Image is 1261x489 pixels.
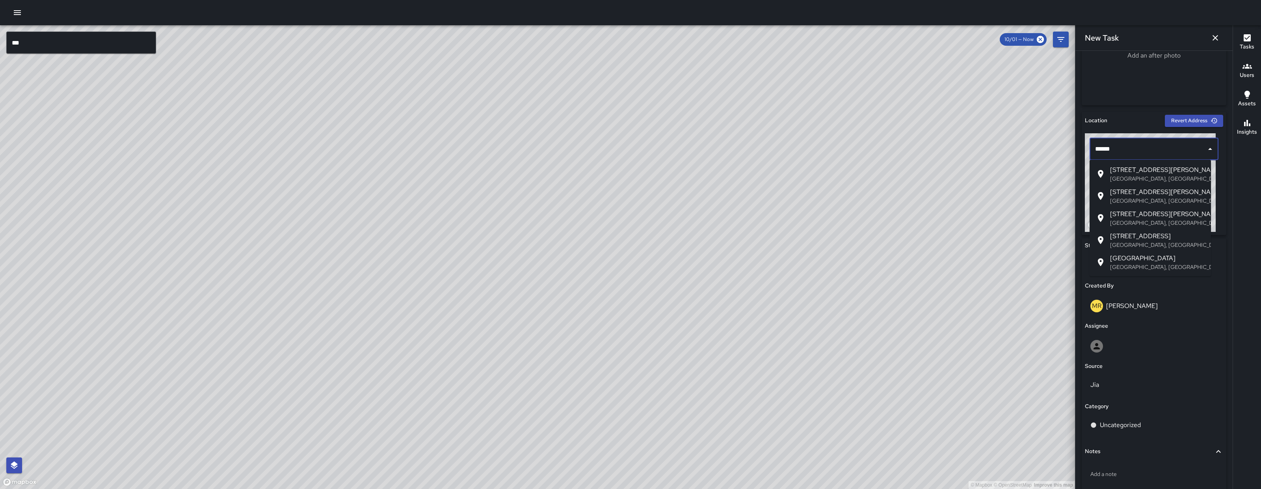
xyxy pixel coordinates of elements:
p: Add a note [1090,470,1218,478]
h6: Status [1085,241,1102,250]
button: Revert Address [1165,115,1223,127]
h6: Users [1240,71,1254,80]
h6: Created By [1085,282,1114,290]
p: [GEOGRAPHIC_DATA], [GEOGRAPHIC_DATA], [GEOGRAPHIC_DATA] [1110,241,1205,249]
button: Insights [1233,114,1261,142]
h6: Insights [1237,128,1257,136]
button: Users [1233,57,1261,85]
p: Add an after photo [1127,51,1181,60]
h6: Assets [1238,99,1256,108]
div: 10/01 — Now [1000,33,1047,46]
h6: Tasks [1240,43,1254,51]
h6: Location [1085,116,1107,125]
p: [GEOGRAPHIC_DATA], [GEOGRAPHIC_DATA], [GEOGRAPHIC_DATA] [1110,175,1205,183]
p: Uncategorized [1100,420,1141,430]
span: [STREET_ADDRESS][PERSON_NAME] [1110,209,1205,219]
span: [STREET_ADDRESS][PERSON_NAME] [1110,165,1205,175]
button: Close [1205,144,1216,155]
button: Notes [1085,442,1223,461]
span: [STREET_ADDRESS] [1110,231,1205,241]
h6: Notes [1085,447,1101,456]
span: [STREET_ADDRESS][PERSON_NAME] [1110,187,1205,197]
button: Filters [1053,32,1069,47]
h6: Assignee [1085,322,1108,330]
p: [GEOGRAPHIC_DATA], [GEOGRAPHIC_DATA], [GEOGRAPHIC_DATA] [1110,219,1205,227]
h6: New Task [1085,32,1119,44]
p: [PERSON_NAME] [1106,302,1158,310]
span: 10/01 — Now [1000,35,1038,43]
button: Assets [1233,85,1261,114]
button: Tasks [1233,28,1261,57]
p: [GEOGRAPHIC_DATA], [GEOGRAPHIC_DATA], [GEOGRAPHIC_DATA] [1110,197,1205,205]
p: MR [1092,301,1101,311]
p: Jia [1090,380,1218,390]
span: [GEOGRAPHIC_DATA] [1110,254,1205,263]
h6: Category [1085,402,1108,411]
h6: Source [1085,362,1103,371]
p: [GEOGRAPHIC_DATA], [GEOGRAPHIC_DATA], [GEOGRAPHIC_DATA] [1110,263,1205,271]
